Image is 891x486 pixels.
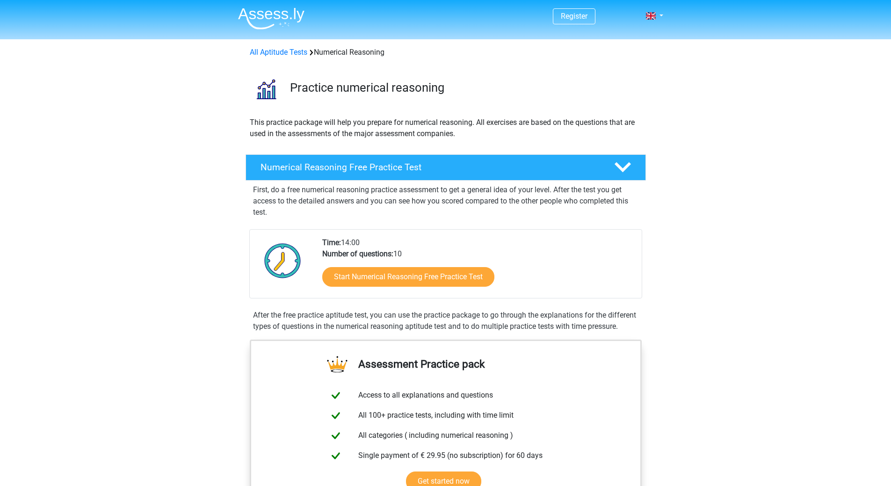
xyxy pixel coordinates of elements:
[261,162,599,173] h4: Numerical Reasoning Free Practice Test
[249,310,642,332] div: After the free practice aptitude test, you can use the practice package to go through the explana...
[561,12,587,21] a: Register
[315,237,641,298] div: 14:00 10
[242,154,650,181] a: Numerical Reasoning Free Practice Test
[246,47,645,58] div: Numerical Reasoning
[246,69,286,109] img: numerical reasoning
[322,238,341,247] b: Time:
[322,267,494,287] a: Start Numerical Reasoning Free Practice Test
[238,7,304,29] img: Assessly
[290,80,638,95] h3: Practice numerical reasoning
[322,249,393,258] b: Number of questions:
[253,184,638,218] p: First, do a free numerical reasoning practice assessment to get a general idea of your level. Aft...
[259,237,306,284] img: Clock
[250,48,307,57] a: All Aptitude Tests
[250,117,642,139] p: This practice package will help you prepare for numerical reasoning. All exercises are based on t...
